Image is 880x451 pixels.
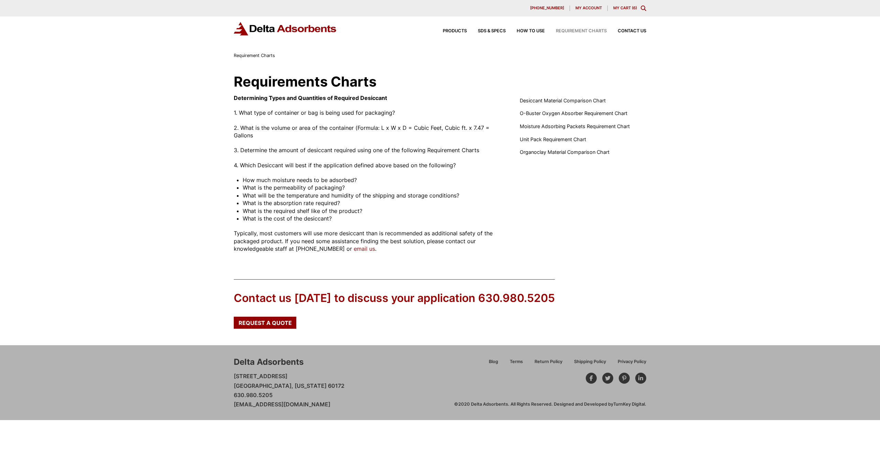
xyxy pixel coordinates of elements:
[234,53,275,58] span: Requirement Charts
[234,229,503,252] p: Typically, most customers will use more desiccant than is recommended as additional safety of the...
[520,136,586,143] a: Unit Pack Requirement Chart
[454,401,646,407] div: ©2020 Delta Adsorbents. All Rights Reserved. Designed and Developed by .
[517,29,545,33] span: How to Use
[234,146,503,154] p: 3. Determine the amount of desiccant required using one of the following Requirement Charts
[641,5,646,11] div: Toggle Modal Content
[243,215,503,222] li: What is the cost of the desiccant?
[520,148,609,156] a: Organoclay Material Comparison Chart
[234,356,304,368] div: Delta Adsorbents
[570,5,608,11] a: My account
[574,360,606,364] span: Shipping Policy
[483,358,504,370] a: Blog
[556,29,607,33] span: Requirement Charts
[613,402,645,407] a: TurnKey Digital
[618,29,646,33] span: Contact Us
[234,75,646,89] h1: Requirements Charts
[520,97,606,104] a: Desiccant Material Comparison Chart
[243,184,503,191] li: What is the permeability of packaging?
[432,29,467,33] a: Products
[504,358,529,370] a: Terms
[612,358,646,370] a: Privacy Policy
[234,291,555,306] div: Contact us [DATE] to discuss your application 630.980.5205
[529,358,568,370] a: Return Policy
[443,29,467,33] span: Products
[243,192,503,199] li: What will be the temperature and humidity of the shipping and storage conditions?
[354,245,375,252] a: email us
[568,358,612,370] a: Shipping Policy
[234,109,503,116] p: 1. What type of container or bag is being used for packaging?
[234,124,503,139] p: 2. What is the volume or area of the container (Formula: L x W x D = Cubic Feet, Cubic ft. x 7.47...
[520,123,630,130] a: Moisture Adsorbing Packets Requirement Chart
[234,372,344,409] p: [STREET_ADDRESS] [GEOGRAPHIC_DATA], [US_STATE] 60172 630.980.5205
[467,29,506,33] a: SDS & SPECS
[510,360,523,364] span: Terms
[618,360,646,364] span: Privacy Policy
[633,5,636,10] span: 6
[520,110,627,117] a: O-Buster Oxygen Absorber Requirement Chart
[234,317,296,328] a: Request a Quote
[239,320,292,326] span: Request a Quote
[243,207,503,215] li: What is the required shelf like of the product?
[489,360,498,364] span: Blog
[234,401,330,408] a: [EMAIL_ADDRESS][DOMAIN_NAME]
[478,29,506,33] span: SDS & SPECS
[607,29,646,33] a: Contact Us
[243,176,503,184] li: How much moisture needs to be adsorbed?
[234,94,387,101] strong: Determining Types and Quantities of Required Desiccant
[234,22,337,35] img: Delta Adsorbents
[525,5,570,11] a: [PHONE_NUMBER]
[530,6,564,10] span: [PHONE_NUMBER]
[243,199,503,207] li: What is the absorption rate required?
[234,161,503,169] p: 4. Which Desiccant will best if the application defined above based on the following?
[506,29,545,33] a: How to Use
[535,360,562,364] span: Return Policy
[545,29,607,33] a: Requirement Charts
[575,6,602,10] span: My account
[613,5,637,10] a: My Cart (6)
